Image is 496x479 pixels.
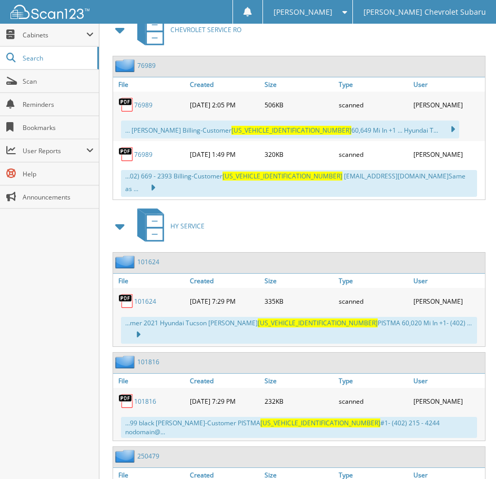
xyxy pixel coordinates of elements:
[187,391,261,412] div: [DATE] 7:29 PM
[170,25,241,34] span: CHEVROLET SERVICE RO
[131,9,241,51] a: CHEVROLET SERVICE RO
[134,150,153,159] a: 76989
[187,94,261,115] div: [DATE] 2:05 PM
[411,77,485,92] a: User
[115,59,137,72] img: folder2.png
[23,193,94,202] span: Announcements
[11,5,89,19] img: scan123-logo-white.svg
[231,126,351,135] span: [US_VEHICLE_IDENTIFICATION_NUMBER]
[121,170,477,197] div: ...02) 669 - 2393 Billing-Customer [EMAIL_ADDRESS][DOMAIN_NAME] Same as ...
[258,318,378,327] span: [US_VEHICLE_IDENTIFICATION_NUMBER]
[113,374,187,388] a: File
[262,274,336,288] a: Size
[336,77,410,92] a: Type
[336,274,410,288] a: Type
[137,357,159,366] a: 101816
[336,94,410,115] div: scanned
[121,121,459,138] div: ... [PERSON_NAME] Billing-Customer 60,649 Mi In +1 ... Hyundai T...
[260,418,380,427] span: [US_VEHICLE_IDENTIFICATION_NUMBER]
[222,172,342,181] span: [US_VEHICLE_IDENTIFICATION_NUMBER]
[115,450,137,463] img: folder2.png
[115,355,137,368] img: folder2.png
[118,146,134,162] img: PDF.png
[134,101,153,109] a: 76989
[170,222,205,231] span: HY SERVICE
[113,77,187,92] a: File
[23,31,86,39] span: Cabinets
[113,274,187,288] a: File
[262,391,336,412] div: 232KB
[411,94,485,115] div: [PERSON_NAME]
[411,291,485,312] div: [PERSON_NAME]
[262,144,336,165] div: 320KB
[118,293,134,309] img: PDF.png
[131,205,205,247] a: HY SERVICE
[187,274,261,288] a: Created
[23,169,94,178] span: Help
[137,61,156,70] a: 76989
[274,9,332,15] span: [PERSON_NAME]
[443,428,496,479] iframe: Chat Widget
[336,374,410,388] a: Type
[411,391,485,412] div: [PERSON_NAME]
[336,144,410,165] div: scanned
[118,393,134,409] img: PDF.png
[134,397,156,406] a: 101816
[118,97,134,113] img: PDF.png
[121,417,477,438] div: ...99 black [PERSON_NAME]-Customer PISTMA #1- (402) 215 - 4244 nodomain@...
[336,391,410,412] div: scanned
[23,100,94,109] span: Reminders
[363,9,486,15] span: [PERSON_NAME] Chevrolet Subaru
[23,146,86,155] span: User Reports
[262,374,336,388] a: Size
[137,452,159,461] a: 250479
[187,291,261,312] div: [DATE] 7:29 PM
[137,257,159,266] a: 101624
[262,77,336,92] a: Size
[411,374,485,388] a: User
[187,144,261,165] div: [DATE] 1:49 PM
[121,317,477,344] div: ...mer 2021 Hyundai Tucson [PERSON_NAME] PISTMA 60,020 Mi In +1- (402) ...
[411,274,485,288] a: User
[115,255,137,268] img: folder2.png
[187,374,261,388] a: Created
[187,77,261,92] a: Created
[23,77,94,86] span: Scan
[262,94,336,115] div: 506KB
[262,291,336,312] div: 335KB
[23,54,92,63] span: Search
[134,297,156,306] a: 101624
[411,144,485,165] div: [PERSON_NAME]
[336,291,410,312] div: scanned
[23,123,94,132] span: Bookmarks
